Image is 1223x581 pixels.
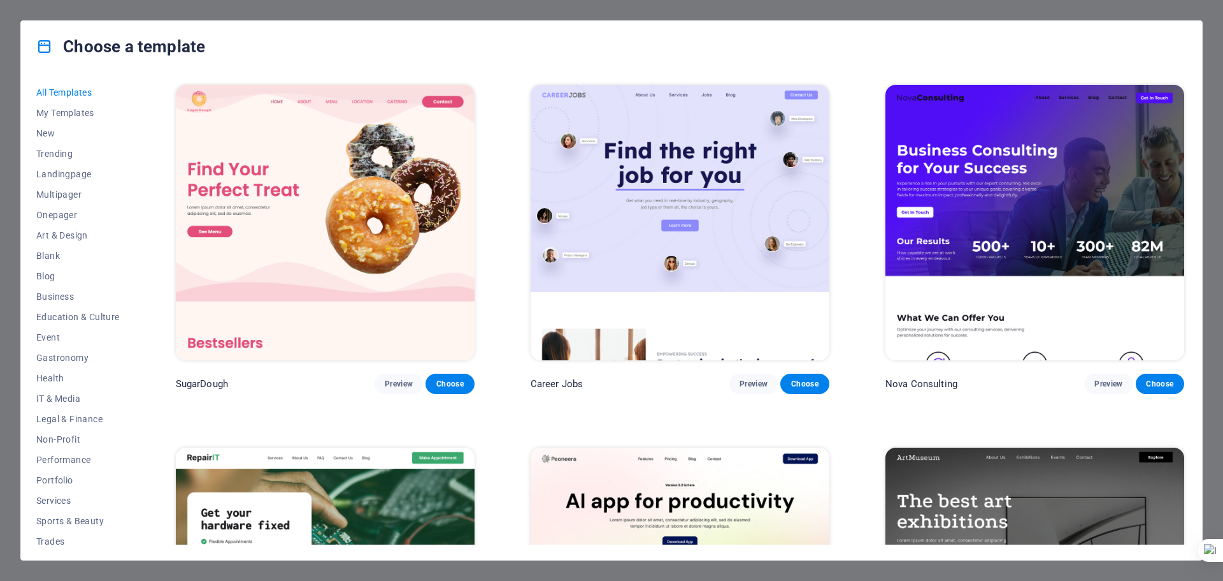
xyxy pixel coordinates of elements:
span: All Templates [36,87,120,98]
button: Education & Culture [36,307,120,327]
button: Choose [426,374,474,394]
span: Business [36,291,120,302]
span: Event [36,332,120,342]
img: Nova Consulting [885,85,1184,360]
button: Choose [780,374,829,394]
span: Education & Culture [36,312,120,322]
span: Choose [436,379,464,389]
p: Nova Consulting [885,378,957,390]
button: Art & Design [36,225,120,246]
span: Trending [36,149,120,159]
span: New [36,128,120,138]
button: All Templates [36,82,120,103]
span: Choose [1146,379,1174,389]
span: Legal & Finance [36,414,120,424]
button: Choose [1136,374,1184,394]
span: Trades [36,536,120,547]
span: Preview [740,379,768,389]
img: SugarDough [176,85,475,360]
span: IT & Media [36,393,120,404]
button: Preview [375,374,423,394]
span: My Templates [36,108,120,118]
button: Legal & Finance [36,409,120,429]
span: Health [36,373,120,383]
button: IT & Media [36,388,120,409]
span: Portfolio [36,475,120,485]
span: Services [36,496,120,506]
p: Career Jobs [531,378,583,390]
button: Multipager [36,184,120,205]
img: Career Jobs [531,85,829,360]
button: Blank [36,246,120,266]
button: Sports & Beauty [36,511,120,531]
span: Onepager [36,210,120,220]
button: Non-Profit [36,429,120,450]
button: Services [36,490,120,511]
span: Landingpage [36,169,120,179]
button: Trades [36,531,120,552]
button: My Templates [36,103,120,123]
button: Onepager [36,205,120,225]
h4: Choose a template [36,36,205,57]
button: Business [36,286,120,307]
button: Preview [729,374,778,394]
span: Non-Profit [36,434,120,445]
button: Health [36,368,120,388]
button: Gastronomy [36,348,120,368]
button: Preview [1084,374,1133,394]
button: Event [36,327,120,348]
span: Choose [790,379,819,389]
span: Performance [36,455,120,465]
button: New [36,123,120,143]
p: SugarDough [176,378,228,390]
button: Landingpage [36,164,120,184]
span: Preview [385,379,413,389]
button: Performance [36,450,120,470]
button: Blog [36,266,120,286]
span: Art & Design [36,230,120,240]
span: Preview [1094,379,1122,389]
button: Portfolio [36,470,120,490]
button: Trending [36,143,120,164]
span: Multipager [36,189,120,200]
span: Gastronomy [36,353,120,363]
span: Blog [36,271,120,281]
span: Sports & Beauty [36,516,120,526]
span: Blank [36,251,120,261]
